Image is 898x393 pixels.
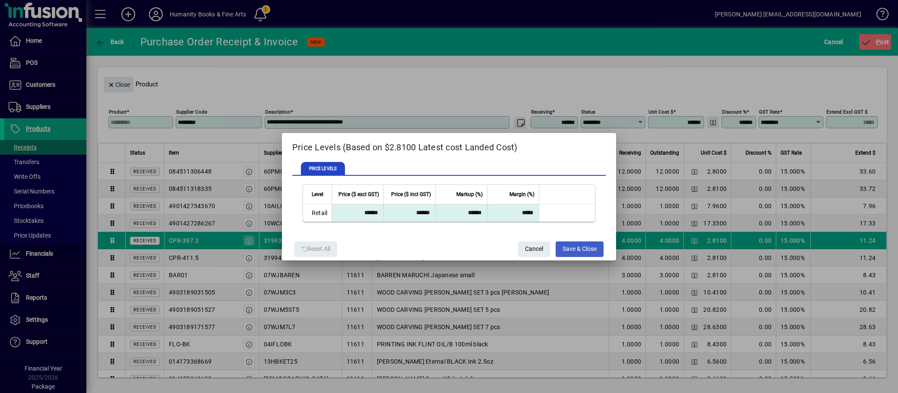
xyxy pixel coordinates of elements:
[303,204,332,222] td: Retail
[391,190,431,199] span: Price ($ incl GST)
[525,242,543,256] span: Cancel
[301,162,345,176] span: PRICE LEVELS
[563,242,597,256] span: Save & Close
[312,190,323,199] span: Level
[509,190,534,199] span: Margin (%)
[456,190,483,199] span: Markup (%)
[556,241,604,257] button: Save & Close
[338,190,379,199] span: Price ($ excl GST)
[518,241,550,257] button: Cancel
[282,133,617,158] h2: Price Levels (Based on $2.8100 Latest cost Landed Cost)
